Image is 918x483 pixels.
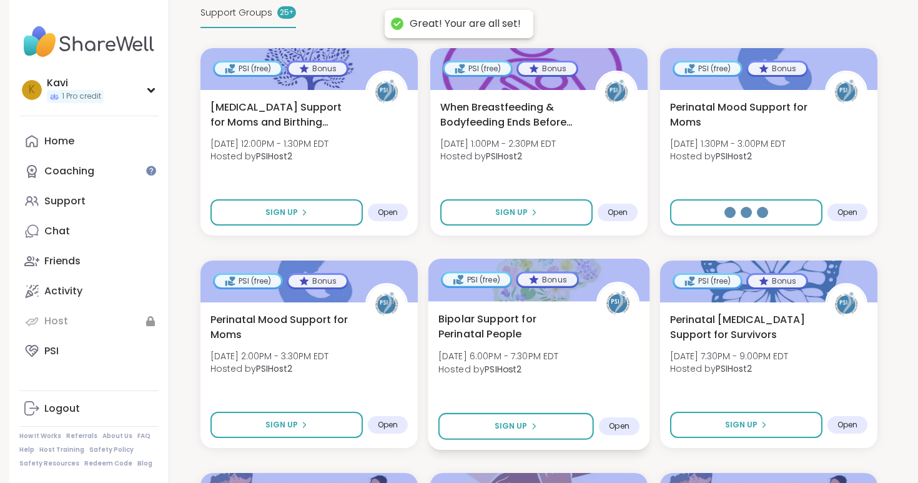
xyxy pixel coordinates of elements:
span: Bipolar Support for Perinatal People [438,311,583,342]
div: Bonus [748,275,806,287]
span: Open [378,207,398,217]
span: Sign Up [495,421,528,432]
div: Activity [44,284,82,298]
span: K [29,82,35,98]
span: [DATE] 1:30PM - 3:00PM EDT [670,137,786,150]
b: PSIHost2 [256,150,292,162]
div: Chat [44,224,70,238]
div: PSI (free) [445,62,511,75]
a: Support [19,186,159,216]
span: Hosted by [670,150,786,162]
div: PSI (free) [215,275,281,287]
a: Safety Resources [19,459,79,468]
div: Logout [44,402,80,416]
div: Kavi [47,76,104,90]
div: PSI [44,344,59,358]
a: Logout [19,394,159,424]
span: Sign Up [265,419,298,431]
span: When Breastfeeding & Bodyfeeding Ends Before Ready [440,100,581,130]
img: PSIHost2 [597,72,636,111]
span: Open [608,207,628,217]
span: Support Groups [200,6,272,19]
img: PSIHost2 [367,72,406,111]
div: PSI (free) [674,62,741,75]
span: [MEDICAL_DATA] Support for Moms and Birthing People [210,100,352,130]
button: Sign Up [210,199,363,226]
span: [DATE] 12:00PM - 1:30PM EDT [210,137,328,150]
div: PSI (free) [443,273,510,286]
img: PSIHost2 [598,284,638,323]
b: PSIHost2 [716,150,752,162]
div: Bonus [748,62,806,75]
span: Perinatal Mood Support for Moms [670,100,811,130]
span: Hosted by [210,150,328,162]
a: Activity [19,276,159,306]
button: Sign Up [438,413,594,440]
div: PSI (free) [674,275,741,287]
a: Redeem Code [84,459,132,468]
a: Host [19,306,159,336]
a: Help [19,446,34,454]
b: PSIHost2 [485,362,521,375]
a: Home [19,126,159,156]
img: PSIHost2 [827,72,866,111]
span: Hosted by [438,362,559,375]
a: How It Works [19,432,61,441]
span: Sign Up [265,207,298,218]
div: Support [44,194,86,208]
button: Sign Up [670,412,822,438]
span: Hosted by [670,362,788,375]
div: Bonus [518,273,577,286]
span: Open [837,207,857,217]
span: Open [837,420,857,430]
a: Friends [19,246,159,276]
a: Host Training [39,446,84,454]
div: 25 [277,6,296,19]
span: 1 Pro credit [62,91,101,102]
a: Safety Policy [89,446,134,454]
span: Open [609,421,629,431]
a: PSI [19,336,159,366]
span: Hosted by [440,150,556,162]
span: Hosted by [210,362,328,375]
div: PSI (free) [215,62,281,75]
span: [DATE] 6:00PM - 7:30PM EDT [438,350,559,362]
a: Blog [137,459,152,468]
iframe: Spotlight [146,166,156,176]
div: Bonus [289,62,347,75]
div: Bonus [289,275,347,287]
div: Coaching [44,164,94,178]
button: Sign Up [210,412,363,438]
div: Host [44,314,68,328]
span: Perinatal Mood Support for Moms [210,312,352,342]
img: PSIHost2 [827,285,866,324]
span: [DATE] 7:30PM - 9:00PM EDT [670,350,788,362]
span: Sign Up [725,419,758,431]
div: Friends [44,254,81,268]
div: Bonus [518,62,576,75]
span: Open [378,420,398,430]
span: [DATE] 1:00PM - 2:30PM EDT [440,137,556,150]
span: Sign Up [495,207,528,218]
img: ShareWell Nav Logo [19,20,159,64]
div: Home [44,134,74,148]
button: Sign Up [440,199,593,226]
a: FAQ [137,432,151,441]
a: Referrals [66,432,97,441]
a: About Us [102,432,132,441]
a: Coaching [19,156,159,186]
a: Chat [19,216,159,246]
b: PSIHost2 [486,150,522,162]
span: Perinatal [MEDICAL_DATA] Support for Survivors [670,312,811,342]
b: PSIHost2 [716,362,752,375]
pre: + [289,7,294,18]
b: PSIHost2 [256,362,292,375]
div: Great! Your are all set! [410,17,521,31]
span: [DATE] 2:00PM - 3:30PM EDT [210,350,328,362]
img: PSIHost2 [367,285,406,324]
